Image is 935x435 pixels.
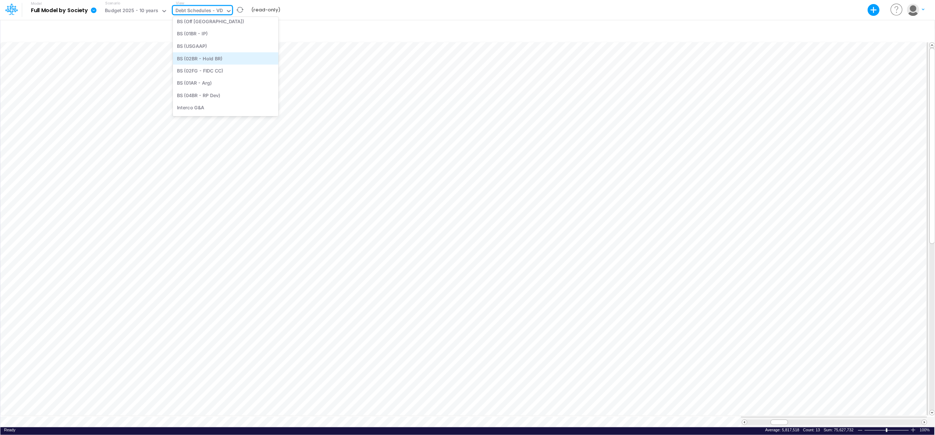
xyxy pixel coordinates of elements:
[173,40,278,52] div: BS (USGAAP)
[864,427,910,433] div: Zoom
[910,427,916,433] div: Zoom In
[251,7,280,13] b: (read-only)
[803,428,820,432] span: Count: 13
[176,0,184,6] label: View
[173,15,278,28] div: BS (Off [GEOGRAPHIC_DATA])
[173,101,278,113] div: Interco G&A
[920,427,931,433] div: Zoom level
[920,427,931,433] span: 100%
[886,428,888,432] div: Zoom
[173,28,278,40] div: BS (01BR - IP)
[105,7,158,15] div: Budget 2025 - 10 years
[824,427,854,433] div: Sum of selected cells
[765,428,800,432] span: Average: 5,817,518
[173,52,278,64] div: BS (02BR - Hold BR)
[31,1,42,6] label: Model
[765,427,800,433] div: Average of selected cells
[105,0,120,6] label: Scenario
[803,427,820,433] div: Number of selected cells that contain data
[173,114,278,126] div: Interco Appropriations
[4,428,15,432] span: Ready
[857,428,863,433] div: Zoom Out
[175,7,223,15] div: Debt Schedules - VD
[173,89,278,101] div: BS (04BR - RP Dev)
[824,428,854,432] span: Sum: 75,627,732
[173,64,278,77] div: BS (02FG - FIDC CC)
[31,7,88,14] b: Full Model by Society
[4,427,15,433] div: In Ready mode
[173,77,278,89] div: BS (01AR - Arg)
